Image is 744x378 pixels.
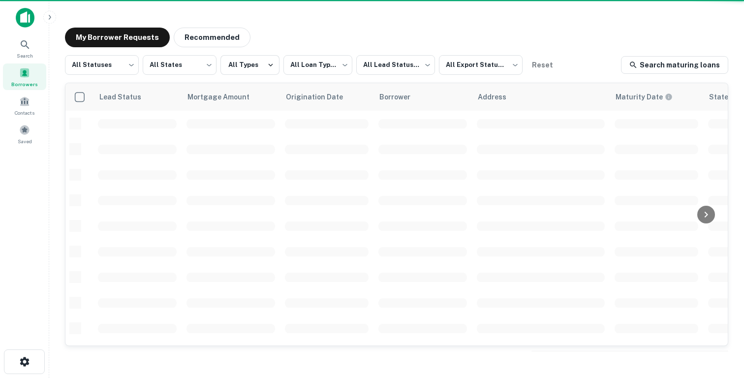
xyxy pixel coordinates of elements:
[472,83,610,111] th: Address
[439,52,523,78] div: All Export Statuses
[3,35,46,62] a: Search
[3,121,46,147] a: Saved
[379,91,423,103] span: Borrower
[99,91,154,103] span: Lead Status
[286,91,356,103] span: Origination Date
[621,56,728,74] a: Search maturing loans
[283,52,352,78] div: All Loan Types
[15,109,34,117] span: Contacts
[143,52,217,78] div: All States
[610,83,703,111] th: Maturity dates displayed may be estimated. Please contact the lender for the most accurate maturi...
[65,28,170,47] button: My Borrower Requests
[17,52,33,60] span: Search
[695,299,744,346] iframe: Chat Widget
[16,8,34,28] img: capitalize-icon.png
[616,92,673,102] div: Maturity dates displayed may be estimated. Please contact the lender for the most accurate maturi...
[373,83,472,111] th: Borrower
[616,92,663,102] h6: Maturity Date
[478,91,519,103] span: Address
[11,80,38,88] span: Borrowers
[187,91,262,103] span: Mortgage Amount
[709,91,741,103] span: State
[280,83,373,111] th: Origination Date
[182,83,280,111] th: Mortgage Amount
[616,92,685,102] span: Maturity dates displayed may be estimated. Please contact the lender for the most accurate maturi...
[356,52,435,78] div: All Lead Statuses
[174,28,250,47] button: Recommended
[220,55,279,75] button: All Types
[3,63,46,90] a: Borrowers
[527,55,558,75] button: Reset
[65,52,139,78] div: All Statuses
[3,92,46,119] a: Contacts
[18,137,32,145] span: Saved
[93,83,182,111] th: Lead Status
